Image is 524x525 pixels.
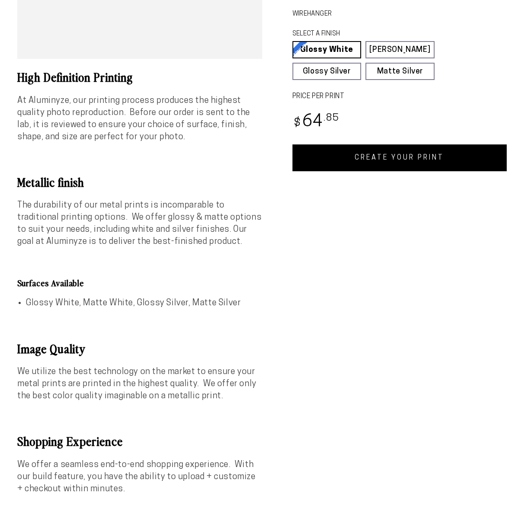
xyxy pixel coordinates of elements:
span: We utilize the best technology on the market to ensure your metal prints are printed in the highe... [17,368,257,400]
b: Surfaces Available [17,277,84,288]
sup: .85 [324,113,339,123]
span: At Aluminyze, our printing process produces the highest quality photo reproduction. Before our or... [17,96,250,141]
b: Image Quality [17,340,86,356]
legend: WireHanger [292,10,317,19]
legend: SELECT A FINISH [292,29,418,39]
label: PRICE PER PRINT [292,92,507,102]
a: Glossy Silver [292,63,362,80]
a: [PERSON_NAME] [365,41,435,58]
span: We offer a seamless end-to-end shopping experience. With our build feature, you have the ability ... [17,461,256,493]
a: Matte Silver [365,63,435,80]
b: High Definition Printing [17,68,133,85]
a: CREATE YOUR PRINT [292,144,507,171]
b: Shopping Experience [17,432,123,449]
span: The durability of our metal prints is incomparable to traditional printing options. We offer glos... [17,201,261,246]
a: Glossy White [292,41,362,58]
b: Metallic finish [17,173,84,190]
span: $ [294,118,301,129]
bdi: 64 [292,114,340,131]
span: Glossy White, Matte White, Glossy Silver, Matte Silver [26,299,241,307]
